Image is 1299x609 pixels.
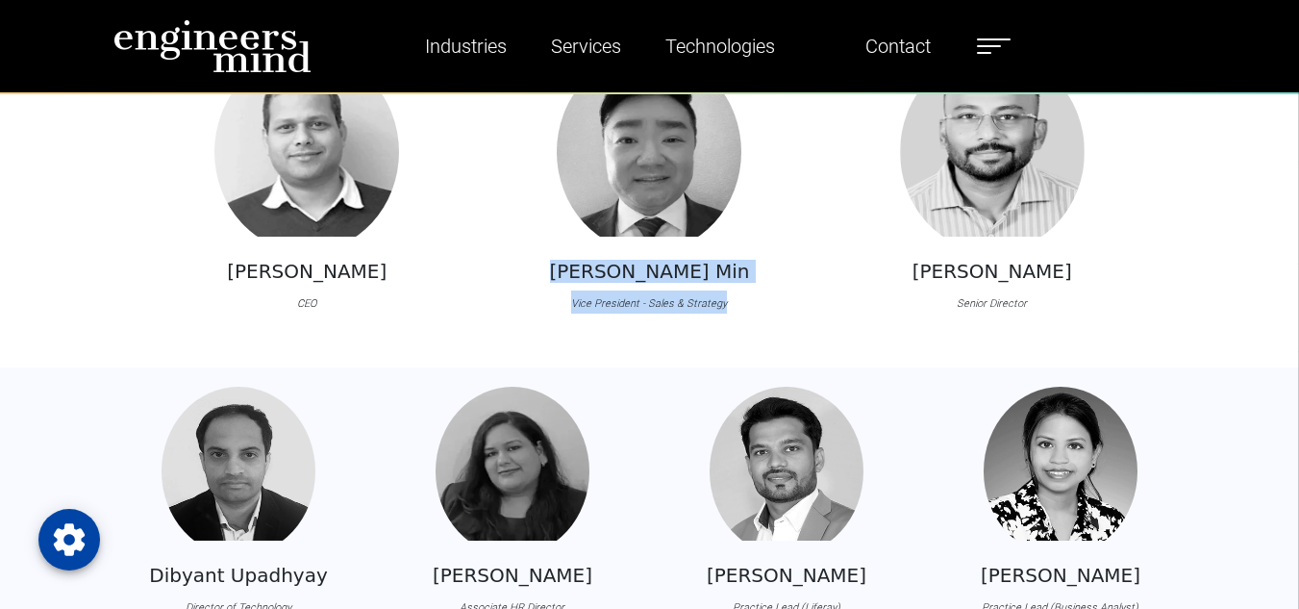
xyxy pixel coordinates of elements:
[417,24,514,68] a: Industries
[227,260,387,283] h5: [PERSON_NAME]
[550,260,750,283] h5: [PERSON_NAME] Min
[981,564,1140,587] h5: [PERSON_NAME]
[858,24,938,68] a: Contact
[543,24,629,68] a: Services
[912,260,1072,283] h5: [PERSON_NAME]
[297,297,316,310] i: CEO
[707,564,866,587] h5: [PERSON_NAME]
[149,564,328,587] h5: Dibyant Upadhyay
[957,297,1027,310] i: Senior Director
[433,564,592,587] h5: [PERSON_NAME]
[658,24,783,68] a: Technologies
[113,19,312,73] img: logo
[571,297,727,310] i: Vice President - Sales & Strategy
